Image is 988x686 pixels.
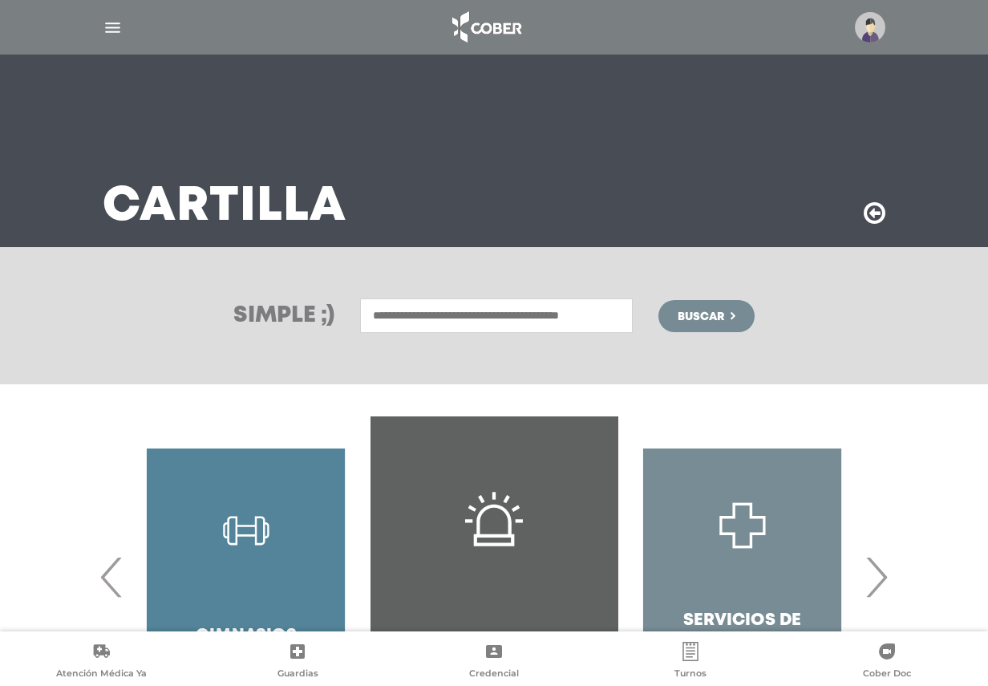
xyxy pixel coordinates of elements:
h3: Simple ;) [233,305,334,327]
span: Credencial [469,668,519,682]
a: Atención Médica Ya [3,642,200,683]
span: Buscar [678,311,724,323]
span: Turnos [674,668,707,682]
h3: Cartilla [103,186,346,228]
img: Cober_menu-lines-white.svg [103,18,123,38]
span: Guardias [277,668,318,682]
span: Cober Doc [863,668,911,682]
a: Credencial [396,642,593,683]
a: Cober Doc [788,642,985,683]
span: Atención Médica Ya [56,668,147,682]
span: Previous [96,534,128,620]
a: Guardias [200,642,396,683]
button: Buscar [658,300,755,332]
a: Turnos [592,642,788,683]
img: logo_cober_home-white.png [443,8,528,47]
img: profile-placeholder.svg [855,12,885,43]
span: Next [860,534,892,620]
